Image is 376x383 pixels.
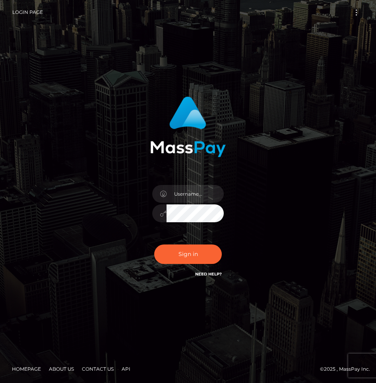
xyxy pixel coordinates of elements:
[118,363,134,375] a: API
[154,244,222,264] button: Sign in
[9,363,44,375] a: Homepage
[46,363,77,375] a: About Us
[195,271,222,277] a: Need Help?
[349,7,364,18] button: Toggle navigation
[12,4,43,21] a: Login Page
[79,363,117,375] a: Contact Us
[6,365,370,373] div: © 2025 , MassPay Inc.
[150,96,226,157] img: MassPay Login
[167,185,224,203] input: Username...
